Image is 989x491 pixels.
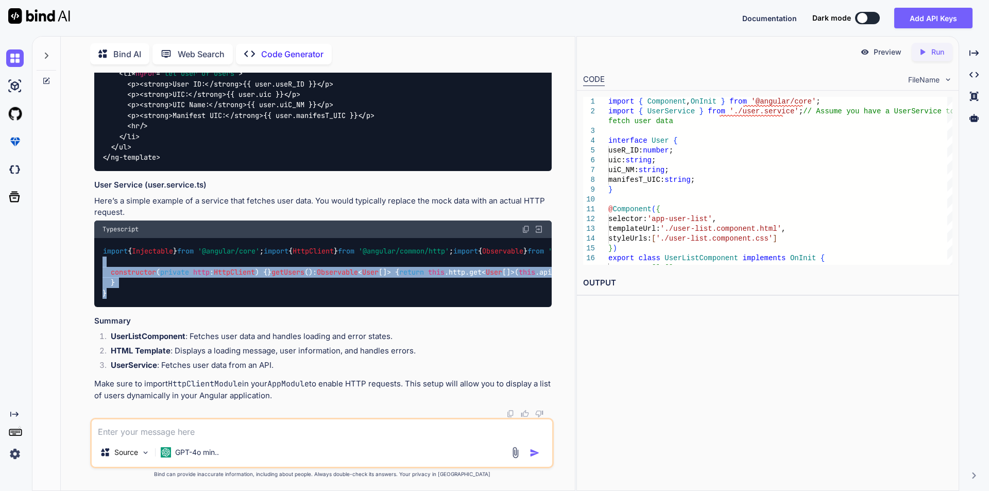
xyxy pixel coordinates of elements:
[131,111,135,120] span: p
[583,224,595,234] div: 13
[399,267,424,277] span: return
[144,100,168,110] span: strong
[103,331,552,345] li: : Fetches user data and handles loading and error states.
[140,90,173,99] span: < >
[132,247,173,256] span: Injectable
[123,69,131,78] span: li
[449,267,465,277] span: http
[264,247,288,256] span: import
[634,264,652,272] span: User
[8,8,70,24] img: Bind AI
[193,267,210,277] span: http
[113,48,141,60] p: Bind AI
[638,254,660,262] span: class
[690,176,694,184] span: ;
[608,264,634,272] span: users:
[140,79,173,89] span: < >
[338,247,354,256] span: from
[699,107,703,115] span: }
[742,13,797,24] button: Documentation
[358,111,374,120] span: </ >
[127,90,140,99] span: < >
[608,107,634,115] span: import
[583,253,595,263] div: 16
[131,90,135,99] span: p
[261,48,323,60] p: Code Generator
[127,79,140,89] span: < >
[660,264,664,272] span: =
[790,254,816,262] span: OnInit
[643,146,669,155] span: number
[131,79,135,89] span: p
[177,247,194,256] span: from
[583,234,595,244] div: 14
[729,97,747,106] span: from
[729,107,798,115] span: './user.service'
[189,90,226,99] span: </ >
[583,175,595,185] div: 8
[144,79,168,89] span: strong
[647,97,686,106] span: Component
[908,75,940,85] span: FileName
[652,137,669,145] span: User
[317,100,333,110] span: </ >
[469,267,482,277] span: get
[144,90,168,99] span: strong
[608,244,612,252] span: }
[664,254,738,262] span: UserListComponent
[816,97,820,106] span: ;
[583,165,595,175] div: 7
[652,156,656,164] span: ;
[140,100,173,110] span: < >
[506,410,515,418] img: copy
[577,271,959,295] h2: OUTPUT
[292,90,296,99] span: p
[673,264,677,272] span: ;
[664,166,669,174] span: ;
[664,264,669,272] span: [
[111,153,156,162] span: ng-template
[366,111,370,120] span: p
[535,410,543,418] img: dislike
[638,166,664,174] span: string
[712,215,716,223] span: ,
[168,379,242,389] code: HttpClientModule
[486,267,502,277] span: User
[660,225,781,233] span: './user-list.component.html'
[647,215,712,223] span: 'app-user-list'
[317,79,333,89] span: </ >
[608,234,652,243] span: styleUrls:
[669,146,673,155] span: ;
[583,136,595,146] div: 4
[127,111,140,120] span: < >
[111,331,185,341] strong: UserListComponent
[6,445,24,463] img: settings
[6,105,24,123] img: githubLight
[539,267,564,277] span: apiUrl
[625,156,651,164] span: string
[608,146,643,155] span: useR_ID:
[860,47,869,57] img: preview
[647,107,694,115] span: UserService
[103,360,552,374] li: : Fetches user data from an API.
[103,345,552,360] li: : Displays a loading message, user information, and handles errors.
[522,225,530,233] img: copy
[608,215,647,223] span: selector:
[90,470,554,478] p: Bind can provide inaccurate information, including about people. Always double-check its answers....
[111,346,170,355] strong: HTML Template
[119,142,127,151] span: ul
[131,122,140,131] span: hr
[103,247,128,256] span: import
[742,14,797,23] span: Documentation
[317,267,358,277] span: Observable
[548,247,573,256] span: 'rxjs'
[103,225,139,233] span: Typescript
[583,107,595,116] div: 2
[175,447,219,458] p: GPT-4o min..
[127,122,148,131] span: < />
[608,254,634,262] span: export
[803,107,954,115] span: // Assume you have a UserService to
[197,90,222,99] span: strong
[293,247,334,256] span: HttpClient
[652,205,656,213] span: (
